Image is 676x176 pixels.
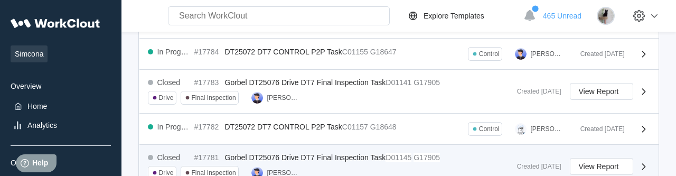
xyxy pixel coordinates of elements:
span: View Report [579,88,619,95]
mark: D01141 [386,78,411,87]
div: Closed [157,153,181,162]
a: Explore Templates [407,10,518,22]
span: 465 Unread [543,12,581,20]
div: Created [DATE] [509,88,561,95]
button: View Report [570,158,633,175]
div: Closed [157,78,181,87]
span: View Report [579,163,619,170]
input: Search WorkClout [168,6,390,25]
div: #17782 [194,123,221,131]
div: Created [DATE] [572,125,625,133]
div: In Progress [157,123,190,131]
button: View Report [570,83,633,100]
img: user-5.png [515,48,527,60]
a: In Progress#17784DT25072 DT7 CONTROL P2P TaskC01155G18647Control[PERSON_NAME]Created [DATE] [139,39,659,70]
div: Control [479,125,500,133]
div: Explore Templates [424,12,484,20]
img: clout-01.png [515,123,527,135]
a: Closed#17783Gorbel DT25076 Drive DT7 Final Inspection TaskD01141G17905DriveFinal Inspection[PERSO... [139,70,659,114]
span: Gorbel DT25076 Drive DT7 Final Inspection Task [225,78,386,87]
div: Analytics [27,121,57,129]
mark: C01157 [342,123,368,131]
img: user-5.png [251,92,263,104]
span: Gorbel DT25076 Drive DT7 Final Inspection Task [225,153,386,162]
div: Final Inspection [192,94,236,101]
div: #17781 [194,153,221,162]
div: Operations [11,159,111,167]
mark: D01145 [386,153,411,162]
div: #17783 [194,78,221,87]
span: Simcona [11,45,48,62]
a: In Progress#17782DT25072 DT7 CONTROL P2P TaskC01157G18648Control[PERSON_NAME]Created [DATE] [139,114,659,145]
div: Drive [159,94,174,101]
div: In Progress [157,48,190,56]
div: Created [DATE] [572,50,625,58]
div: Home [27,102,47,110]
a: Analytics [11,118,111,133]
mark: G17905 [414,78,440,87]
div: #17784 [194,48,221,56]
mark: C01155 [342,48,368,56]
mark: G17905 [414,153,440,162]
a: Home [11,99,111,114]
img: stormageddon_tree.jpg [597,7,615,25]
div: Control [479,50,500,58]
div: [PERSON_NAME] [267,94,300,101]
mark: G18648 [370,123,397,131]
span: DT25072 DT7 CONTROL P2P Task [225,123,342,131]
span: DT25072 DT7 CONTROL P2P Task [225,48,342,56]
div: [PERSON_NAME] [531,50,564,58]
div: [PERSON_NAME] [531,125,564,133]
div: Overview [11,82,111,90]
mark: G18647 [370,48,397,56]
div: Created [DATE] [509,163,561,170]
